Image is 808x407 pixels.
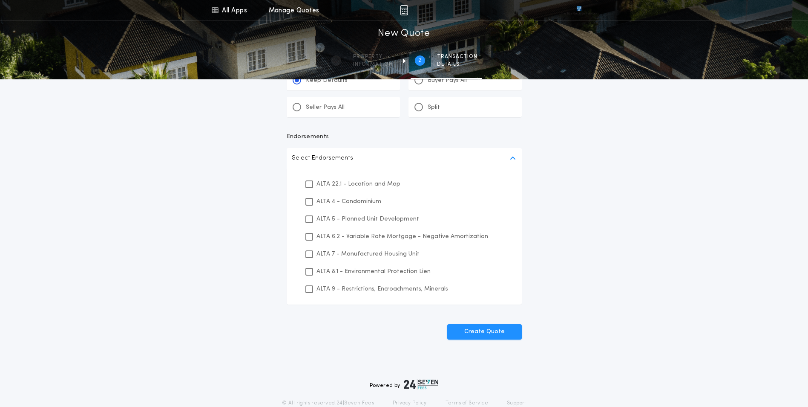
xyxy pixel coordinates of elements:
h1: New Quote [378,27,430,41]
h2: 2 [418,57,421,64]
p: Select Endorsements [292,153,353,163]
button: Create Quote [447,324,522,340]
p: ALTA 6.2 - Variable Rate Mortgage - Negative Amortization [316,232,488,241]
p: Seller Pays All [306,103,345,112]
span: details [437,61,477,68]
ul: Select Endorsements [287,169,522,305]
p: ALTA 9 - Restrictions, Encroachments, Minerals [316,285,448,294]
p: Endorsements [287,133,522,141]
p: ALTA 5 - Planned Unit Development [316,215,419,224]
img: vs-icon [561,6,597,15]
img: img [400,5,408,15]
span: Property [353,53,393,60]
p: ALTA 8.1 - Environmental Protection Lien [316,267,431,276]
p: © All rights reserved. 24|Seven Fees [282,400,374,407]
img: logo [404,379,439,390]
span: information [353,61,393,68]
button: Select Endorsements [287,148,522,169]
p: Split [428,103,440,112]
a: Privacy Policy [393,400,427,407]
p: Buyer Pays All [428,76,467,85]
p: ALTA 7 - Manufactured Housing Unit [316,250,420,259]
p: ALTA 22.1 - Location and Map [316,180,400,189]
p: ALTA 4 - Condominium [316,197,381,206]
a: Terms of Service [446,400,488,407]
p: Keep Defaults [306,76,348,85]
a: Support [507,400,526,407]
div: Powered by [370,379,439,390]
span: Transaction [437,53,477,60]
